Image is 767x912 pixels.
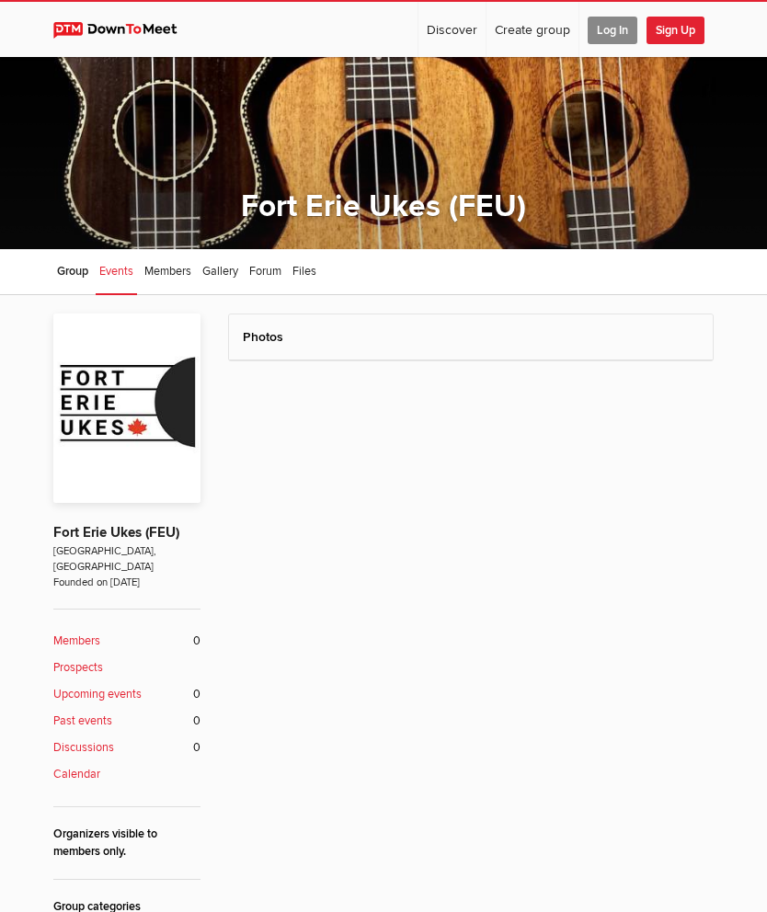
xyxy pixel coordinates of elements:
[53,712,200,730] a: Past events 0
[647,2,713,57] a: Sign Up
[53,712,112,730] b: Past events
[53,739,114,757] b: Discussions
[199,249,242,295] a: Gallery
[579,2,646,57] a: Log In
[418,2,486,57] a: Discover
[53,686,200,703] a: Upcoming events 0
[53,633,100,650] b: Members
[193,712,200,730] span: 0
[53,659,200,677] a: Prospects
[53,249,92,295] a: Group
[53,575,200,590] span: Founded on [DATE]
[144,264,191,279] span: Members
[292,264,316,279] span: Files
[588,17,637,44] span: Log In
[202,264,238,279] span: Gallery
[99,264,133,279] span: Events
[53,633,200,650] a: Members 0
[53,313,200,503] img: Fort Erie Ukes (FEU)
[53,826,200,861] div: Organizers visible to members only.
[53,659,103,677] b: Prospects
[647,17,704,44] span: Sign Up
[53,686,142,703] b: Upcoming events
[193,686,200,703] span: 0
[53,543,200,575] span: [GEOGRAPHIC_DATA], [GEOGRAPHIC_DATA]
[241,188,526,225] a: Fort Erie Ukes (FEU)
[53,22,194,39] img: DownToMeet
[53,739,200,757] a: Discussions 0
[249,264,281,279] span: Forum
[53,766,100,783] b: Calendar
[53,524,179,541] a: Fort Erie Ukes (FEU)
[53,766,200,783] a: Calendar
[289,249,320,295] a: Files
[243,329,283,345] a: Photos
[141,249,195,295] a: Members
[193,739,200,757] span: 0
[57,264,88,279] span: Group
[487,2,578,57] a: Create group
[96,249,137,295] a: Events
[246,249,285,295] a: Forum
[193,633,200,650] span: 0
